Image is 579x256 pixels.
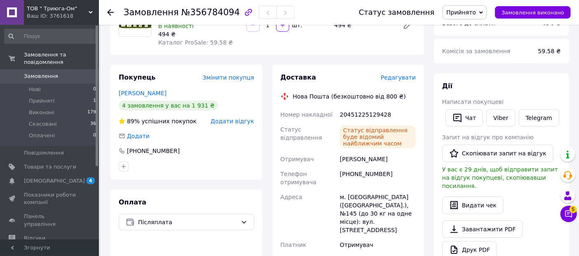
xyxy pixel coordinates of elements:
[281,194,302,200] span: Адреса
[107,8,114,16] div: Повернутися назад
[338,167,417,190] div: [PHONE_NUMBER]
[381,74,416,81] span: Редагувати
[281,73,316,81] span: Доставка
[24,149,64,157] span: Повідомлення
[281,242,307,248] span: Платник
[338,107,417,122] div: 20451225129428
[442,99,504,105] span: Написати покупцеві
[24,235,45,242] span: Відгуки
[442,197,504,214] button: Видати чек
[119,101,218,110] div: 4 замовлення у вас на 1 931 ₴
[127,118,140,124] span: 89%
[445,109,483,127] button: Чат
[119,117,197,125] div: успішних покупок
[158,23,194,29] span: В наявності
[126,147,180,155] div: [PHONE_NUMBER]
[519,109,559,127] a: Telegram
[119,198,146,206] span: Оплата
[442,145,553,162] button: Скопіювати запит на відгук
[211,118,254,124] span: Додати відгук
[542,20,561,26] b: 494 ₴
[446,9,476,16] span: Прийнято
[93,86,96,93] span: 0
[119,73,156,81] span: Покупець
[24,163,76,171] span: Товари та послуги
[87,177,95,184] span: 4
[399,17,416,33] a: Редагувати
[158,30,240,38] div: 494 ₴
[290,21,303,29] div: шт.
[570,206,577,213] span: 5
[124,7,179,17] span: Замовлення
[442,20,495,26] span: Всього до сплати
[127,133,150,139] span: Додати
[29,132,55,139] span: Оплачені
[24,51,99,66] span: Замовлення та повідомлення
[27,12,99,20] div: Ваш ID: 3761618
[90,120,96,128] span: 36
[442,82,452,90] span: Дії
[442,134,534,141] span: Запит на відгук про компанію
[538,48,561,54] span: 59.58 ₴
[138,218,237,227] span: Післяплата
[93,132,96,139] span: 0
[158,39,233,46] span: Каталог ProSale: 59.58 ₴
[4,29,97,44] input: Пошук
[29,97,54,105] span: Прийняті
[331,19,396,31] div: 494 ₴
[281,111,333,118] span: Номер накладної
[291,92,408,101] div: Нова Пошта (безкоштовно від 800 ₴)
[338,190,417,237] div: м. [GEOGRAPHIC_DATA] ([GEOGRAPHIC_DATA].), №145 (до 30 кг на одне місце): вул. [STREET_ADDRESS]
[338,237,417,252] div: Отримувач
[281,126,322,141] span: Статус відправлення
[442,48,511,54] span: Комісія за замовлення
[27,5,89,12] span: ТОВ " Триюга-Ом"
[495,6,571,19] button: Замовлення виконано
[87,109,96,116] span: 179
[442,221,523,238] a: Завантажити PDF
[486,109,515,127] a: Viber
[203,74,254,81] span: Змінити покупця
[281,156,314,162] span: Отримувач
[338,152,417,167] div: [PERSON_NAME]
[29,86,41,93] span: Нові
[119,90,166,96] a: [PERSON_NAME]
[24,213,76,228] span: Панель управління
[24,73,58,80] span: Замовлення
[93,97,96,105] span: 1
[181,7,240,17] span: №356784094
[281,171,316,186] span: Телефон отримувача
[340,125,416,148] div: Статус відправлення буде відомий найближчим часом
[29,109,54,116] span: Виконані
[502,9,564,16] span: Замовлення виконано
[24,191,76,206] span: Показники роботи компанії
[442,166,558,189] span: У вас є 29 днів, щоб відправити запит на відгук покупцеві, скопіювавши посилання.
[29,120,57,128] span: Скасовані
[24,177,85,185] span: [DEMOGRAPHIC_DATA]
[359,8,435,16] div: Статус замовлення
[560,206,577,222] button: Чат з покупцем5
